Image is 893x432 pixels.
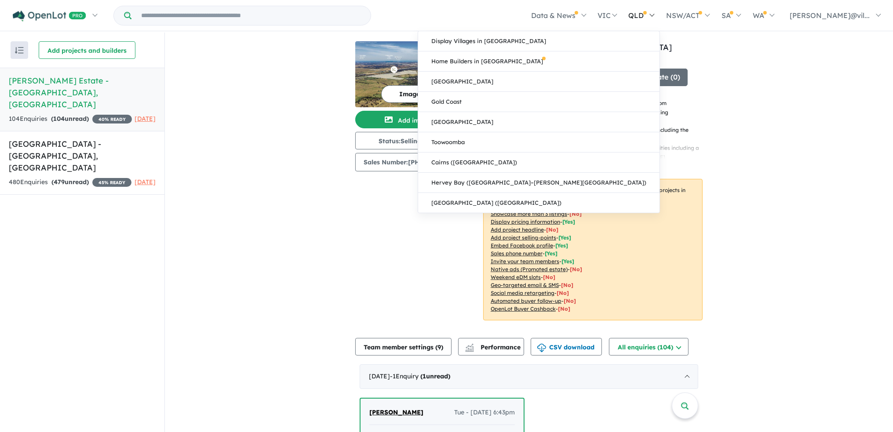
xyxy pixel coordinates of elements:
a: [GEOGRAPHIC_DATA] [418,72,660,92]
button: Performance [458,338,524,356]
a: Display Villages in [GEOGRAPHIC_DATA] [418,31,660,51]
a: Gold Coast [418,92,660,112]
span: [ Yes ] [562,218,575,225]
img: sort.svg [15,47,24,54]
img: download icon [537,344,546,352]
span: [ Yes ] [558,234,571,241]
div: [DATE] [360,364,698,389]
div: 480 Enquir ies [9,177,131,188]
span: [ Yes ] [545,250,558,257]
span: [PERSON_NAME] [369,408,423,416]
span: Performance [467,343,521,351]
div: 104 Enquir ies [9,114,132,124]
u: Social media retargeting [491,290,554,296]
span: [ Yes ] [561,258,574,265]
button: Add images [355,111,465,128]
a: Home Builders in [GEOGRAPHIC_DATA] [418,51,660,72]
span: [No] [543,274,555,280]
strong: ( unread) [420,372,450,380]
h5: [GEOGRAPHIC_DATA] - [GEOGRAPHIC_DATA] , [GEOGRAPHIC_DATA] [9,138,156,174]
strong: ( unread) [51,178,89,186]
span: - 1 Enquir y [390,372,450,380]
span: 9 [437,343,441,351]
span: [No] [558,305,570,312]
span: 45 % READY [92,178,131,187]
span: [No] [557,290,569,296]
a: Toowoomba [418,132,660,152]
span: [DATE] [135,115,156,123]
input: Try estate name, suburb, builder or developer [133,6,369,25]
span: [ No ] [546,226,558,233]
span: 104 [53,115,65,123]
u: Weekend eDM slots [491,274,541,280]
button: Status:Selling Now [355,132,465,149]
u: Invite your team members [491,258,559,265]
p: Your project is only comparing to other top-performing projects in your area: - - - - - - - - - -... [483,179,703,320]
button: Team member settings (9) [355,338,452,356]
img: Kimberley Estate - Sunbury [355,41,465,107]
span: 40 % READY [92,115,132,123]
span: [ Yes ] [555,242,568,249]
button: Sales Number:[PHONE_NUMBER] [355,153,476,171]
img: Openlot PRO Logo White [13,11,86,22]
button: Add projects and builders [39,41,135,59]
strong: ( unread) [51,115,89,123]
img: bar-chart.svg [465,346,474,352]
a: [GEOGRAPHIC_DATA] [418,112,660,132]
u: Display pricing information [491,218,560,225]
a: Cairns ([GEOGRAPHIC_DATA]) [418,152,660,173]
u: OpenLot Buyer Cashback [491,305,556,312]
button: CSV download [531,338,602,356]
u: Add project selling-points [491,234,556,241]
a: Hervey Bay ([GEOGRAPHIC_DATA]–[PERSON_NAME][GEOGRAPHIC_DATA]) [418,173,660,193]
u: Sales phone number [491,250,543,257]
span: 479 [54,178,65,186]
span: [ No ] [569,211,582,217]
span: [DATE] [135,178,156,186]
span: [No] [561,282,573,288]
a: [PERSON_NAME] [369,407,423,418]
span: [PERSON_NAME]@vil... [790,11,870,20]
h5: [PERSON_NAME] Estate - [GEOGRAPHIC_DATA] , [GEOGRAPHIC_DATA] [9,75,156,110]
span: Tue - [DATE] 6:43pm [454,407,515,418]
span: [No] [570,266,582,272]
img: line-chart.svg [466,344,474,349]
a: [GEOGRAPHIC_DATA] ([GEOGRAPHIC_DATA]) [418,193,660,213]
u: Geo-targeted email & SMS [491,282,559,288]
button: All enquiries (104) [609,338,689,356]
span: [No] [564,298,576,304]
u: Showcase more than 3 listings [491,211,567,217]
button: Image order (11) [381,85,470,103]
u: Embed Facebook profile [491,242,553,249]
u: Add project headline [491,226,544,233]
u: Automated buyer follow-up [491,298,561,304]
u: Native ads (Promoted estate) [491,266,568,272]
span: 1 [423,372,426,380]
